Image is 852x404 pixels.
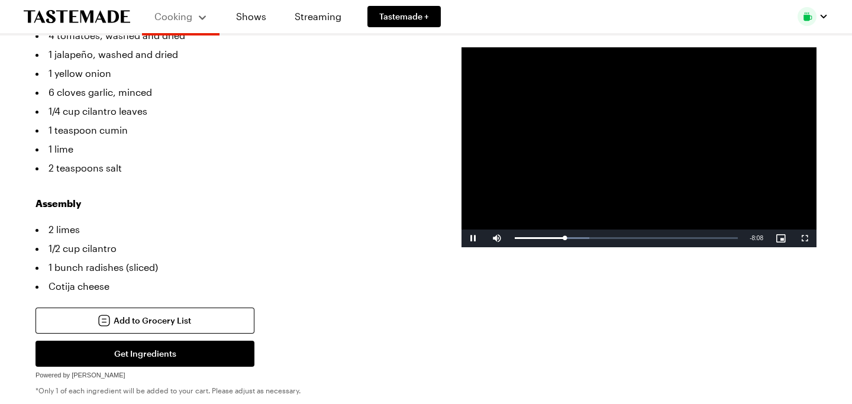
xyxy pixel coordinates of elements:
button: Pause [461,230,485,247]
li: 1/2 cup cilantro [35,239,426,258]
span: Tastemade + [379,11,429,22]
button: Get Ingredients [35,341,254,367]
button: Cooking [154,5,208,28]
li: 1 yellow onion [35,64,426,83]
li: 2 teaspoons salt [35,159,426,177]
h3: Assembly [35,196,426,211]
span: Cooking [154,11,192,22]
button: Picture-in-Picture [769,230,793,247]
button: Profile picture [798,7,828,26]
li: 2 limes [35,220,426,239]
li: 1 bunch radishes (sliced) [35,258,426,277]
li: 1 teaspoon cumin [35,121,426,140]
a: Powered by [PERSON_NAME] [35,368,125,379]
span: - [750,235,751,241]
img: Profile picture [798,7,816,26]
span: 8:08 [752,235,763,241]
li: 1/4 cup cilantro leaves [35,102,426,121]
li: 1 jalapeño, washed and dried [35,45,426,64]
div: Progress Bar [515,237,738,239]
button: Add to Grocery List [35,308,254,334]
a: Tastemade + [367,6,441,27]
p: *Only 1 of each ingredient will be added to your cart. Please adjust as necessary. [35,386,426,395]
button: Fullscreen [793,230,816,247]
button: Mute [485,230,509,247]
li: 1 lime [35,140,426,159]
span: Add to Grocery List [114,315,191,327]
a: To Tastemade Home Page [24,10,130,24]
li: 4 tomatoes, washed and dried [35,26,426,45]
video-js: Video Player [461,47,816,247]
li: Cotija cheese [35,277,426,296]
li: 6 cloves garlic, minced [35,83,426,102]
span: Powered by [PERSON_NAME] [35,371,125,379]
